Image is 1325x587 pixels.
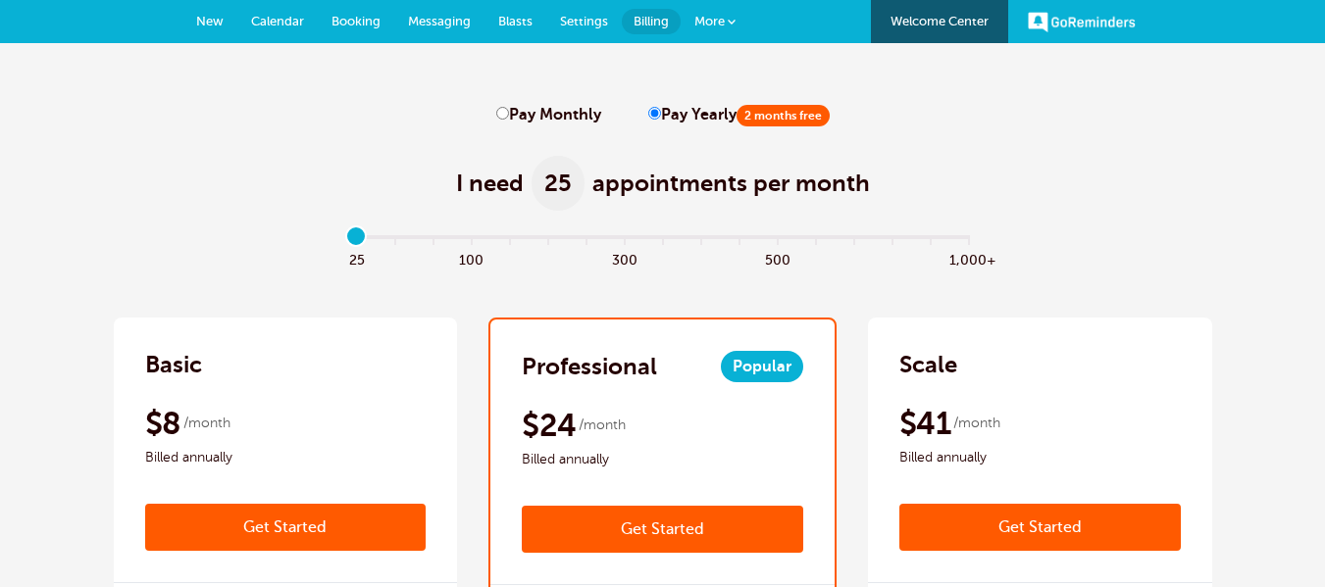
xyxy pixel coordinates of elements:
input: Pay Yearly2 months free [648,107,661,120]
span: 100 [452,247,490,269]
span: Billed annually [899,446,1181,469]
span: 300 [605,247,643,269]
span: Billed annually [522,448,803,471]
a: Billing [622,9,681,34]
span: More [694,14,725,28]
a: Get Started [899,504,1181,551]
span: 1,000+ [949,247,988,269]
span: $41 [899,404,950,443]
h2: Scale [899,349,957,380]
span: $8 [145,404,181,443]
a: Get Started [522,506,803,553]
span: 2 months free [737,105,830,126]
span: Billed annually [145,446,427,469]
label: Pay Monthly [496,106,601,124]
label: Pay Yearly [648,106,830,124]
span: $24 [522,406,576,445]
span: Calendar [251,14,304,28]
input: Pay Monthly [496,107,509,120]
span: 25 [532,156,585,211]
span: Blasts [498,14,533,28]
span: I need [456,168,524,199]
a: Get Started [145,504,427,551]
h2: Basic [145,349,202,380]
span: Messaging [408,14,471,28]
span: /month [183,412,230,435]
span: Booking [331,14,381,28]
span: 25 [337,247,376,269]
span: Billing [634,14,669,28]
h2: Professional [522,351,657,382]
span: New [196,14,224,28]
span: appointments per month [592,168,870,199]
span: /month [953,412,1000,435]
span: Popular [721,351,803,382]
span: /month [579,414,626,437]
span: 500 [758,247,796,269]
span: Settings [560,14,608,28]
